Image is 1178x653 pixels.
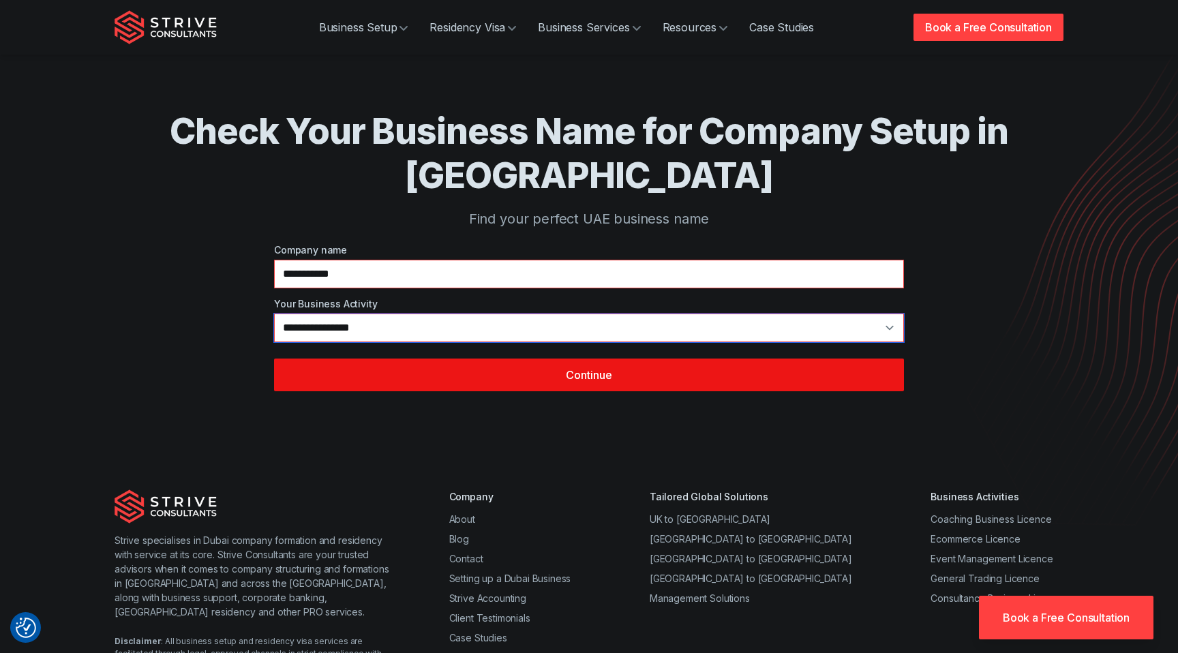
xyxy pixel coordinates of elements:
[274,297,904,311] label: Your Business Activity
[16,618,36,638] img: Revisit consent button
[979,596,1153,639] a: Book a Free Consultation
[115,636,161,646] strong: Disclaimer
[449,573,571,584] a: Setting up a Dubai Business
[308,14,419,41] a: Business Setup
[650,573,852,584] a: [GEOGRAPHIC_DATA] to [GEOGRAPHIC_DATA]
[650,489,852,504] div: Tailored Global Solutions
[650,553,852,564] a: [GEOGRAPHIC_DATA] to [GEOGRAPHIC_DATA]
[449,513,475,525] a: About
[274,243,904,257] label: Company name
[931,489,1063,504] div: Business Activities
[115,489,217,523] img: Strive Consultants
[274,359,904,391] button: Continue
[169,109,1009,198] h1: Check Your Business Name for Company Setup in [GEOGRAPHIC_DATA]
[738,14,825,41] a: Case Studies
[449,533,469,545] a: Blog
[931,533,1020,545] a: Ecommerce Licence
[527,14,651,41] a: Business Services
[419,14,527,41] a: Residency Visa
[931,553,1053,564] a: Event Management Licence
[913,14,1063,41] a: Book a Free Consultation
[650,592,750,604] a: Management Solutions
[931,573,1039,584] a: General Trading Licence
[449,592,526,604] a: Strive Accounting
[652,14,739,41] a: Resources
[449,632,507,643] a: Case Studies
[115,533,395,619] p: Strive specialises in Dubai company formation and residency with service at its core. Strive Cons...
[16,618,36,638] button: Consent Preferences
[931,513,1051,525] a: Coaching Business Licence
[449,553,483,564] a: Contact
[449,489,571,504] div: Company
[115,10,217,44] img: Strive Consultants
[931,592,1063,604] a: Consultancy Business Licence
[449,612,530,624] a: Client Testimonials
[650,533,852,545] a: [GEOGRAPHIC_DATA] to [GEOGRAPHIC_DATA]
[169,209,1009,229] p: Find your perfect UAE business name
[650,513,770,525] a: UK to [GEOGRAPHIC_DATA]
